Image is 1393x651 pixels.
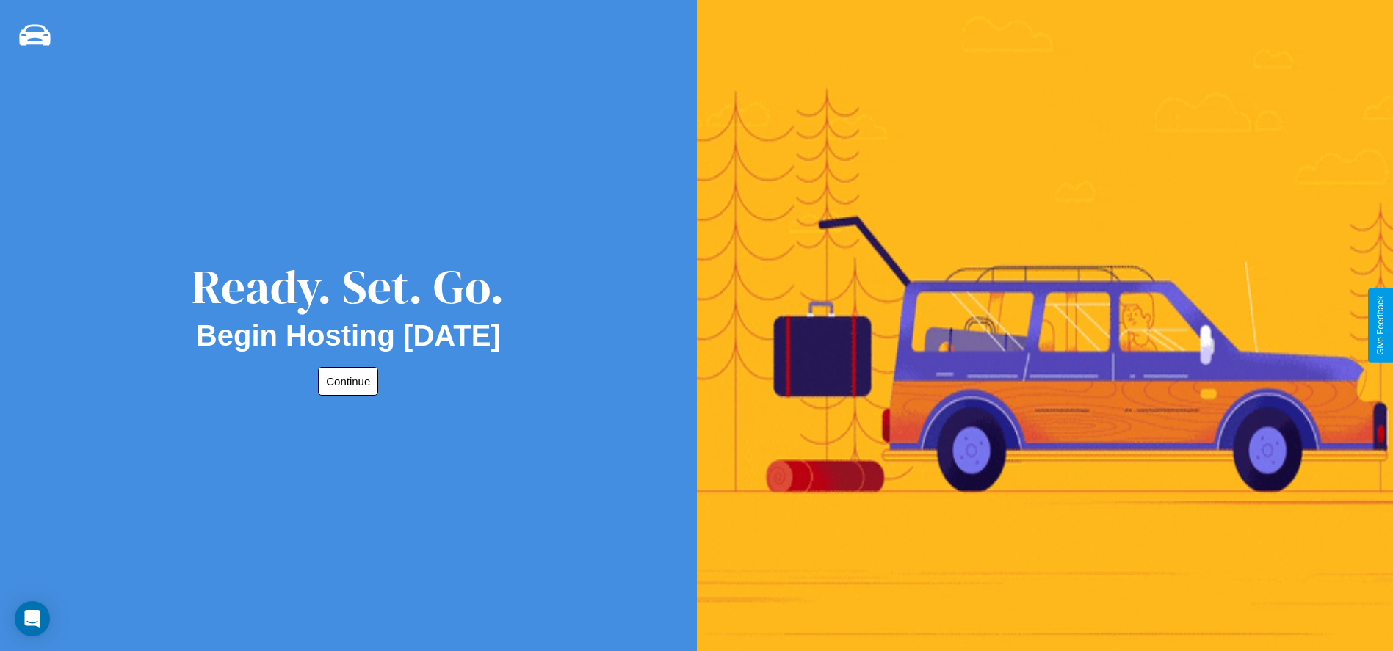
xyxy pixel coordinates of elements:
div: Ready. Set. Go. [192,254,504,319]
div: Open Intercom Messenger [15,601,50,636]
button: Continue [318,367,378,396]
div: Give Feedback [1375,296,1386,355]
h2: Begin Hosting [DATE] [196,319,501,352]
